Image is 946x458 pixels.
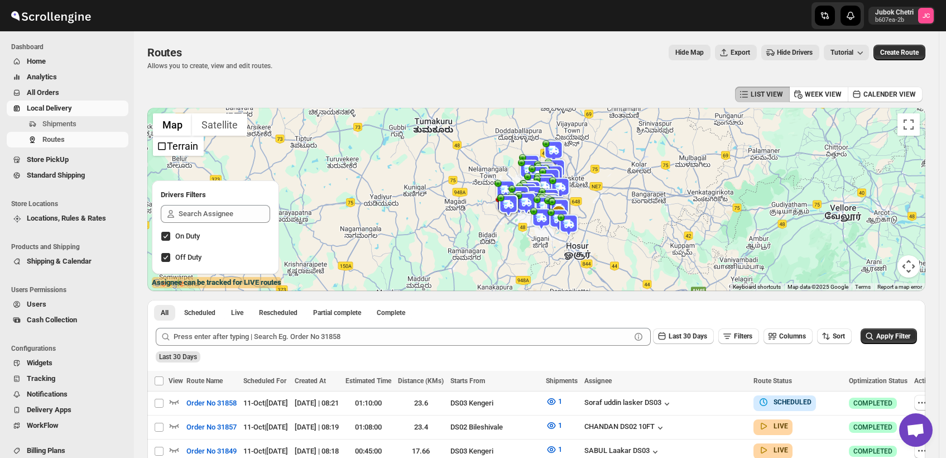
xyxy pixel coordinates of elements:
[295,422,339,433] div: [DATE] | 08:19
[27,88,59,97] span: All Orders
[751,90,783,99] span: LIST VIEW
[398,422,444,433] div: 23.4
[914,377,934,385] span: Action
[180,394,243,412] button: Order No 31858
[761,45,819,60] button: Hide Drivers
[880,48,919,57] span: Create Route
[758,421,788,432] button: LIVE
[11,199,128,208] span: Store Locations
[584,446,661,457] div: SABUL Laakar DS03
[186,422,237,433] span: Order No 31857
[159,353,197,361] span: Last 30 Days
[669,332,707,340] span: Last 30 Days
[295,377,326,385] span: Created At
[918,8,934,23] span: Jubok Chetri
[161,308,169,317] span: All
[180,418,243,436] button: Order No 31857
[450,446,539,457] div: DS03 Kengeri
[669,45,710,60] button: Map action label
[923,12,930,20] text: JC
[863,90,916,99] span: CALENDER VIEW
[774,446,788,454] b: LIVE
[147,46,182,59] span: Routes
[153,113,192,136] button: Show street map
[7,69,128,85] button: Analytics
[868,7,935,25] button: User menu
[789,87,848,102] button: WEEK VIEW
[774,398,811,406] b: SCHEDULED
[167,140,198,152] label: Terrain
[153,136,204,156] ul: Show street map
[150,276,187,291] img: Google
[174,328,631,346] input: Press enter after typing | Search Eg. Order No 31858
[774,422,788,430] b: LIVE
[735,87,790,102] button: LIST VIEW
[558,421,562,430] span: 1
[675,48,704,57] span: Hide Map
[7,85,128,101] button: All Orders
[539,417,569,435] button: 1
[11,242,128,251] span: Products and Shipping
[377,308,405,317] span: Complete
[7,418,128,433] button: WorkFlow
[7,132,128,147] button: Routes
[295,446,339,457] div: [DATE] | 08:18
[186,377,223,385] span: Route Name
[7,312,128,328] button: Cash Collection
[27,214,106,222] span: Locations, Rules & Rates
[787,284,848,290] span: Map data ©2025 Google
[733,283,781,291] button: Keyboard shortcuts
[398,446,444,457] div: 17.66
[779,332,806,340] span: Columns
[7,402,128,418] button: Delivery Apps
[27,359,52,367] span: Widgets
[7,54,128,69] button: Home
[7,211,128,226] button: Locations, Rules & Rates
[584,422,666,433] button: CHANDAN DS02 10FT
[853,447,892,456] span: COMPLETED
[11,42,128,51] span: Dashboard
[876,332,910,340] span: Apply Filter
[873,45,925,60] button: Create Route
[848,87,923,102] button: CALENDER VIEW
[27,390,68,398] span: Notifications
[150,276,187,291] a: Open this area in Google Maps (opens a new window)
[231,308,243,317] span: Live
[450,398,539,409] div: DS03 Kengeri
[7,371,128,387] button: Tracking
[9,2,93,30] img: ScrollEngine
[345,398,391,409] div: 01:10:00
[27,300,46,308] span: Users
[763,328,813,344] button: Columns
[154,305,175,321] button: All routes
[345,446,391,457] div: 00:45:00
[42,120,76,128] span: Shipments
[147,61,272,70] p: Allows you to create, view and edit routes.
[853,399,892,408] span: COMPLETED
[161,189,270,201] h2: Drivers Filters
[715,45,757,60] button: Export
[7,297,128,312] button: Users
[11,344,128,353] span: Configurations
[154,137,203,155] li: Terrain
[27,421,59,430] span: WorkFlow
[899,413,933,447] div: Open chat
[584,377,612,385] span: Assignee
[243,447,288,455] span: 11-Oct | [DATE]
[817,328,852,344] button: Sort
[313,308,361,317] span: Partial complete
[584,398,673,409] div: Soraf uddin lasker DS03
[753,377,792,385] span: Route Status
[27,57,46,65] span: Home
[259,308,297,317] span: Rescheduled
[546,377,578,385] span: Shipments
[27,73,57,81] span: Analytics
[558,445,562,454] span: 1
[855,284,871,290] a: Terms (opens in new tab)
[27,446,65,455] span: Billing Plans
[345,422,391,433] div: 01:08:00
[875,17,914,23] p: b607ea-2b
[243,377,286,385] span: Scheduled For
[7,387,128,402] button: Notifications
